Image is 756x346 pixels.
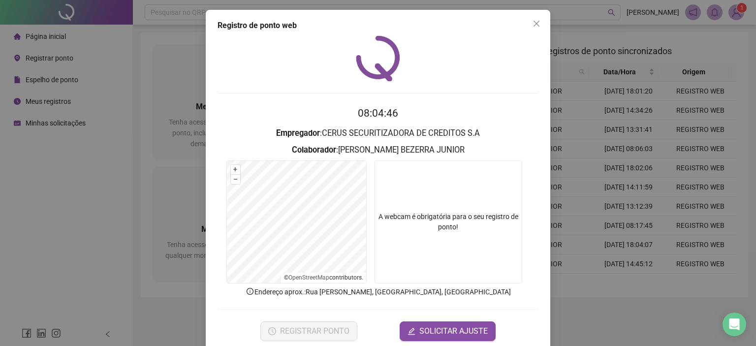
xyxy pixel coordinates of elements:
[419,325,488,337] span: SOLICITAR AJUSTE
[218,20,538,31] div: Registro de ponto web
[408,327,415,335] span: edit
[284,274,363,281] li: © contributors.
[276,128,320,138] strong: Empregador
[358,107,398,119] time: 08:04:46
[375,160,522,283] div: A webcam é obrigatória para o seu registro de ponto!
[723,313,746,336] div: Open Intercom Messenger
[260,321,357,341] button: REGISTRAR PONTO
[218,144,538,157] h3: : [PERSON_NAME] BEZERRA JUNIOR
[292,145,336,155] strong: Colaborador
[400,321,496,341] button: editSOLICITAR AJUSTE
[356,35,400,81] img: QRPoint
[246,287,254,296] span: info-circle
[529,16,544,31] button: Close
[218,127,538,140] h3: : CERUS SECURITIZADORA DE CREDITOS S.A
[231,165,240,174] button: +
[533,20,540,28] span: close
[218,286,538,297] p: Endereço aprox. : Rua [PERSON_NAME], [GEOGRAPHIC_DATA], [GEOGRAPHIC_DATA]
[231,175,240,184] button: –
[288,274,329,281] a: OpenStreetMap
